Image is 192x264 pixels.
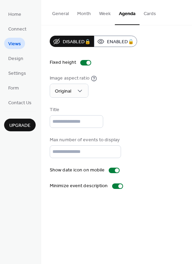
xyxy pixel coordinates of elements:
span: Home [8,11,21,18]
div: Show date icon on mobile [50,167,105,174]
a: Settings [4,67,30,79]
span: Connect [8,26,26,33]
div: Minimize event description [50,182,108,190]
a: Design [4,52,27,64]
span: Contact Us [8,99,32,107]
div: Title [50,106,102,113]
button: Upgrade [4,119,36,131]
span: Views [8,40,21,48]
span: Form [8,85,19,92]
span: Settings [8,70,26,77]
a: Views [4,38,25,49]
a: Home [4,8,25,20]
div: Fixed height [50,59,76,66]
div: Image aspect ratio [50,75,89,82]
a: Contact Us [4,97,36,108]
a: Form [4,82,23,93]
span: Design [8,55,23,62]
a: Connect [4,23,31,34]
span: Upgrade [9,122,31,129]
div: Max number of events to display [50,136,120,144]
span: Original [55,87,71,96]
